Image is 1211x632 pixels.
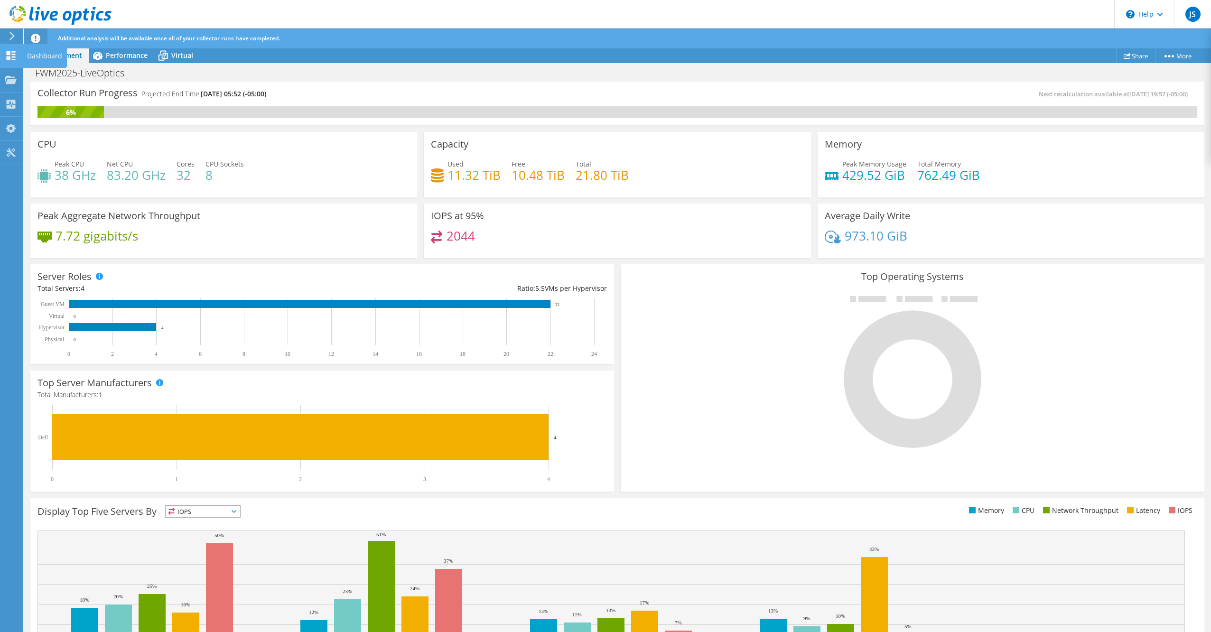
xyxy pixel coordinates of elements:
[376,531,386,537] text: 51%
[547,476,550,483] text: 4
[37,211,200,221] h3: Peak Aggregate Network Throughput
[503,351,509,357] text: 20
[431,211,484,221] h3: IOPS at 95%
[309,609,318,615] text: 12%
[38,434,48,441] text: Dell
[1041,505,1118,516] li: Network Throughput
[49,313,65,319] text: Virtual
[37,271,92,282] h3: Server Roles
[242,351,245,357] text: 8
[214,532,224,538] text: 50%
[39,324,65,331] text: Hypervisor
[299,476,302,483] text: 2
[37,139,56,149] h3: CPU
[81,284,84,293] span: 4
[539,608,548,614] text: 13%
[869,546,879,552] text: 43%
[554,435,557,440] text: 4
[113,594,123,599] text: 20%
[67,351,70,357] text: 0
[460,351,466,357] text: 18
[373,351,378,357] text: 14
[205,159,244,168] span: CPU Sockets
[37,107,104,118] div: 6%
[74,314,76,319] text: 0
[1129,90,1188,98] span: [DATE] 19:57 (-05:00)
[74,337,76,342] text: 0
[55,159,84,168] span: Peak CPU
[842,159,906,168] span: Peak Memory Usage
[37,378,152,388] h3: Top Server Manufacturers
[444,558,453,564] text: 37%
[111,351,114,357] text: 2
[1185,7,1201,22] span: JS
[1010,505,1034,516] li: CPU
[205,170,244,180] h4: 8
[768,608,778,613] text: 13%
[825,139,862,149] h3: Memory
[640,600,649,605] text: 17%
[107,159,133,168] span: Net CPU
[171,51,193,60] span: Virtual
[322,283,607,294] div: Ratio: VMs per Hypervisor
[967,505,1004,516] li: Memory
[181,602,190,607] text: 16%
[56,231,138,241] h4: 7.72 gigabits/s
[175,476,178,483] text: 1
[177,159,195,168] span: Cores
[199,351,202,357] text: 6
[45,336,64,343] text: Physical
[141,89,266,99] h4: Projected End Time:
[576,159,591,168] span: Total
[201,89,266,98] span: [DATE] 05:52 (-05:00)
[1166,505,1192,516] li: IOPS
[1155,48,1199,63] a: More
[51,476,54,483] text: 0
[675,620,682,625] text: 7%
[161,325,164,330] text: 4
[836,613,845,619] text: 10%
[155,351,158,357] text: 4
[628,271,1197,282] h3: Top Operating Systems
[512,159,525,168] span: Free
[606,607,615,613] text: 13%
[416,351,422,357] text: 16
[512,170,565,180] h4: 10.48 TiB
[147,583,157,589] text: 25%
[431,139,468,149] h3: Capacity
[58,34,280,42] span: Additional analysis will be available once all of your collector runs have completed.
[80,597,89,603] text: 18%
[1126,10,1135,19] svg: \n
[423,476,426,483] text: 3
[904,623,912,629] text: 5%
[285,351,290,357] text: 10
[31,68,139,78] h1: FWM2025-LiveOptics
[37,283,322,294] div: Total Servers:
[917,170,980,180] h4: 762.49 GiB
[1125,505,1160,516] li: Latency
[98,390,102,399] span: 1
[106,51,148,60] span: Performance
[917,159,961,168] span: Total Memory
[177,170,195,180] h4: 32
[842,170,906,180] h4: 429.52 GiB
[410,586,419,591] text: 24%
[328,351,334,357] text: 12
[37,390,607,400] h4: Total Manufacturers:
[576,170,629,180] h4: 21.80 TiB
[447,170,501,180] h4: 11.32 TiB
[447,231,475,241] h4: 2044
[41,301,65,307] text: Guest VM
[55,170,96,180] h4: 38 GHz
[107,170,166,180] h4: 83.20 GHz
[591,351,597,357] text: 24
[535,284,545,293] span: 5.5
[22,44,67,68] div: Dashboard
[1116,48,1155,63] a: Share
[555,302,559,307] text: 22
[447,159,464,168] span: Used
[803,615,810,621] text: 9%
[572,612,582,617] text: 11%
[845,231,907,241] h4: 973.10 GiB
[166,506,240,517] span: IOPS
